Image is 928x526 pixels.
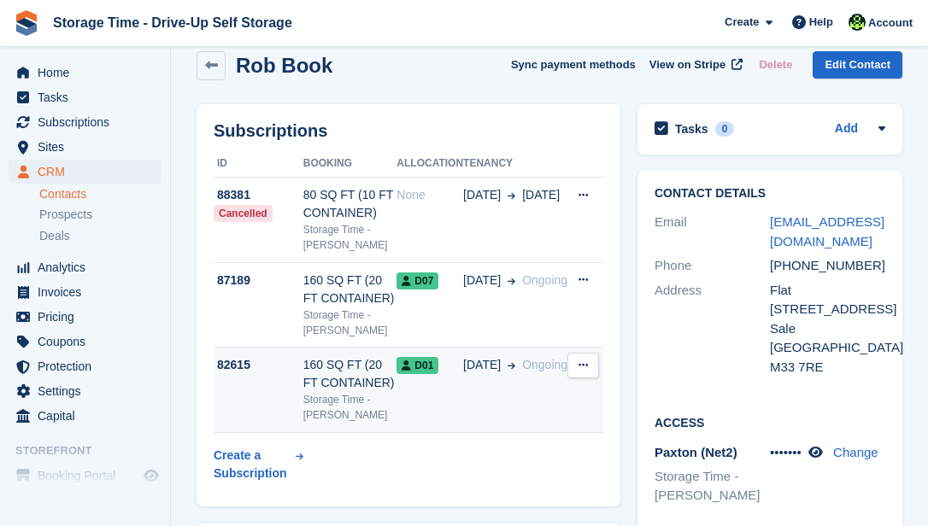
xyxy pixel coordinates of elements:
[9,464,162,488] a: menu
[522,186,560,204] span: [DATE]
[833,445,878,459] a: Change
[214,272,303,289] div: 87189
[141,465,162,486] a: Preview store
[868,15,913,32] span: Account
[9,85,162,109] a: menu
[9,110,162,134] a: menu
[214,150,303,178] th: ID
[770,256,885,276] div: [PHONE_NUMBER]
[675,121,708,137] h2: Tasks
[463,272,501,289] span: [DATE]
[752,51,799,79] button: Delete
[39,186,162,202] a: Contacts
[38,404,140,428] span: Capital
[770,445,802,459] span: •••••••
[9,61,162,85] a: menu
[38,160,140,184] span: CRM
[38,379,140,403] span: Settings
[303,356,397,392] div: 160 SQ FT (20 FT CONTAINER)
[396,186,463,204] div: None
[643,51,746,79] a: View on Stripe
[38,61,140,85] span: Home
[813,51,902,79] a: Edit Contact
[655,281,770,377] div: Address
[649,56,725,73] span: View on Stripe
[725,14,759,31] span: Create
[38,305,140,329] span: Pricing
[511,51,636,79] button: Sync payment methods
[214,121,603,141] h2: Subscriptions
[809,14,833,31] span: Help
[396,272,438,289] span: D07
[214,356,303,374] div: 82615
[14,10,39,36] img: stora-icon-8386f47178a22dfd0bd8f6a31ec36ba5ce8667c1dd55bd0f319d3a0aa187defe.svg
[770,338,885,358] div: [GEOGRAPHIC_DATA]
[396,357,438,374] span: D01
[463,186,501,204] span: [DATE]
[38,255,140,279] span: Analytics
[38,110,140,134] span: Subscriptions
[38,464,140,488] span: Booking Portal
[303,186,397,222] div: 80 SQ FT (10 FT CONTAINER)
[303,222,397,253] div: Storage Time - [PERSON_NAME]
[9,305,162,329] a: menu
[655,413,885,430] h2: Access
[236,54,332,77] h2: Rob Book
[39,206,162,224] a: Prospects
[463,150,567,178] th: Tenancy
[849,14,866,31] img: Laaibah Sarwar
[655,213,770,251] div: Email
[303,272,397,307] div: 160 SQ FT (20 FT CONTAINER)
[715,121,735,137] div: 0
[303,392,397,423] div: Storage Time - [PERSON_NAME]
[655,256,770,276] div: Phone
[39,228,70,244] span: Deals
[39,207,92,223] span: Prospects
[9,135,162,159] a: menu
[303,307,397,338] div: Storage Time - [PERSON_NAME]
[38,330,140,354] span: Coupons
[38,135,140,159] span: Sites
[214,186,303,204] div: 88381
[38,85,140,109] span: Tasks
[15,442,170,459] span: Storefront
[214,440,303,489] a: Create a Subscription
[9,404,162,428] a: menu
[770,281,885,319] div: Flat [STREET_ADDRESS]
[396,150,463,178] th: Allocation
[9,255,162,279] a: menu
[522,273,567,287] span: Ongoing
[835,120,858,139] a: Add
[770,358,885,377] div: M33 7RE
[46,9,299,37] a: Storage Time - Drive-Up Self Storage
[38,280,140,304] span: Invoices
[9,354,162,378] a: menu
[522,358,567,371] span: Ongoing
[303,150,397,178] th: Booking
[770,319,885,339] div: Sale
[38,354,140,378] span: Protection
[214,205,273,222] div: Cancelled
[214,447,292,482] div: Create a Subscription
[9,280,162,304] a: menu
[655,445,737,459] span: Paxton (Net2)
[463,356,501,374] span: [DATE]
[9,330,162,354] a: menu
[655,187,885,201] h2: Contact Details
[9,379,162,403] a: menu
[39,227,162,245] a: Deals
[770,214,884,248] a: [EMAIL_ADDRESS][DOMAIN_NAME]
[9,160,162,184] a: menu
[655,467,770,506] li: Storage Time - [PERSON_NAME]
